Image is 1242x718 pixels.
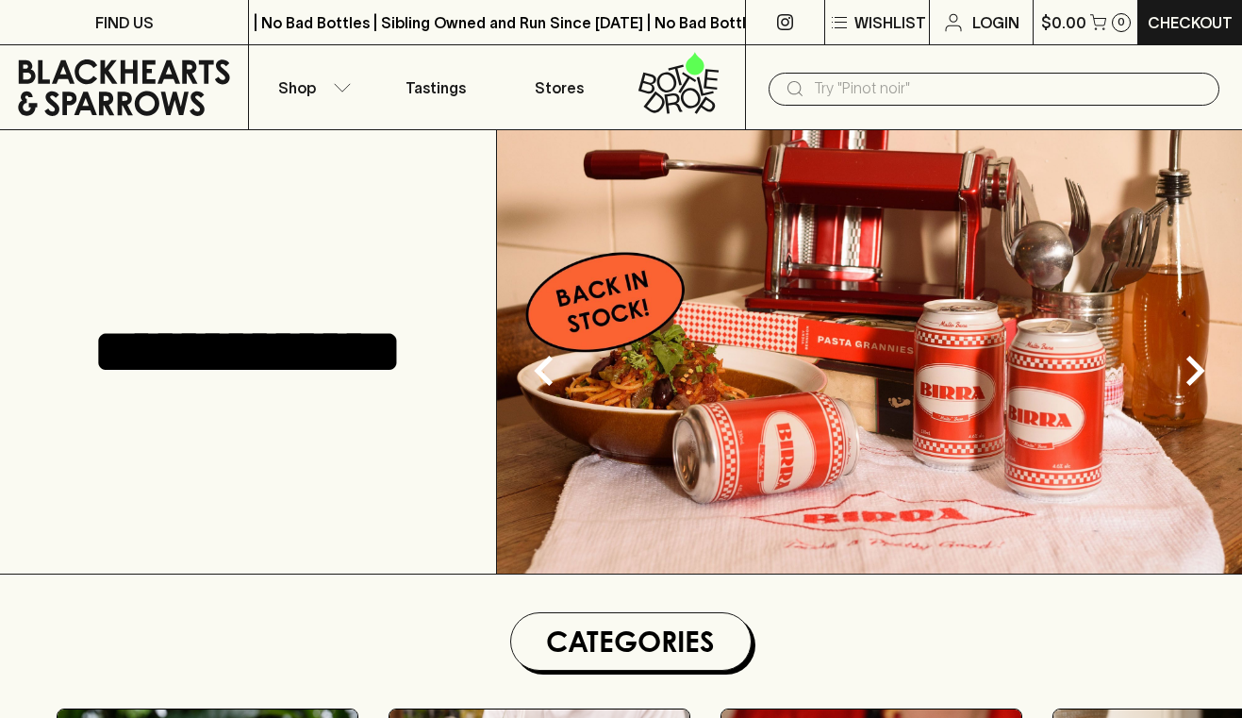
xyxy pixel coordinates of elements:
[854,11,926,34] p: Wishlist
[506,333,582,409] button: Previous
[1148,11,1233,34] p: Checkout
[278,76,316,99] p: Shop
[814,74,1204,104] input: Try "Pinot noir"
[1041,11,1086,34] p: $0.00
[497,130,1242,574] img: optimise
[1118,17,1125,27] p: 0
[497,45,621,129] a: Stores
[1157,333,1233,409] button: Next
[406,76,466,99] p: Tastings
[972,11,1019,34] p: Login
[519,621,743,662] h1: Categories
[95,11,154,34] p: FIND US
[249,45,373,129] button: Shop
[373,45,497,129] a: Tastings
[535,76,584,99] p: Stores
